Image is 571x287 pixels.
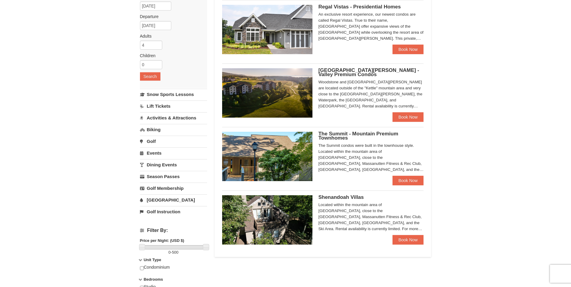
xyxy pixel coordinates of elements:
[140,33,203,39] label: Adults
[140,194,207,205] a: [GEOGRAPHIC_DATA]
[222,5,312,54] img: 19218991-1-902409a9.jpg
[140,89,207,100] a: Snow Sports Lessons
[393,176,424,185] a: Book Now
[140,159,207,170] a: Dining Events
[140,53,203,59] label: Children
[318,202,424,232] div: Located within the mountain area of [GEOGRAPHIC_DATA], close to the [GEOGRAPHIC_DATA], Massanutte...
[318,11,424,42] div: An exclusive resort experience, our newest condos are called Regal Vistas. True to their name, [G...
[140,228,207,233] h4: Filter By:
[140,238,184,243] strong: Price per Night: (USD $)
[318,194,364,200] span: Shenandoah Villas
[318,143,424,173] div: The Summit condos were built in the townhouse style. Located within the mountain area of [GEOGRAP...
[140,124,207,135] a: Biking
[222,132,312,181] img: 19219034-1-0eee7e00.jpg
[318,79,424,109] div: Woodstone and [GEOGRAPHIC_DATA][PERSON_NAME] are located outside of the "Kettle" mountain area an...
[140,14,203,20] label: Departure
[140,72,160,81] button: Search
[222,195,312,245] img: 19219019-2-e70bf45f.jpg
[222,68,312,118] img: 19219041-4-ec11c166.jpg
[169,250,171,255] span: 0
[393,112,424,122] a: Book Now
[140,183,207,194] a: Golf Membership
[318,4,401,10] span: Regal Vistas - Presidential Homes
[140,100,207,112] a: Lift Tickets
[140,264,207,276] div: Condominium
[140,136,207,147] a: Golf
[144,277,163,282] strong: Bedrooms
[140,171,207,182] a: Season Passes
[393,235,424,245] a: Book Now
[140,112,207,123] a: Activities & Attractions
[393,45,424,54] a: Book Now
[172,250,178,255] span: 500
[140,147,207,159] a: Events
[318,131,398,141] span: The Summit - Mountain Premium Townhomes
[144,258,161,262] strong: Unit Type
[140,249,207,255] label: -
[318,67,419,77] span: [GEOGRAPHIC_DATA][PERSON_NAME] - Valley Premium Condos
[140,206,207,217] a: Golf Instruction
